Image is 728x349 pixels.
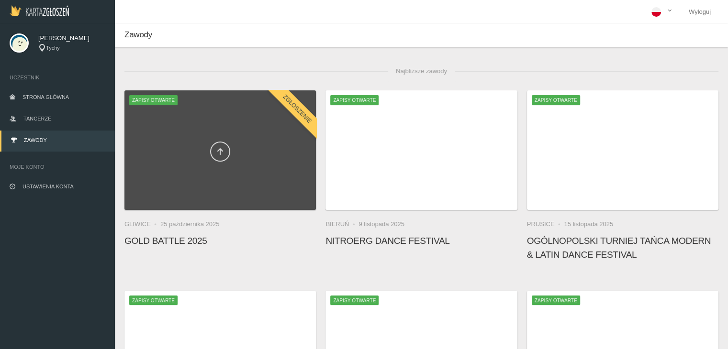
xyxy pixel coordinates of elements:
[325,234,517,248] h4: NitroErg Dance Festival
[124,234,316,248] h4: Gold Battle 2025
[22,94,69,100] span: Strona główna
[24,137,47,143] span: Zawody
[325,219,358,229] li: Bieruń
[330,295,379,305] span: Zapisy otwarte
[532,295,580,305] span: Zapisy otwarte
[527,219,564,229] li: Prusice
[22,184,74,189] span: Ustawienia konta
[124,90,316,210] a: Gold Battle 2025Zapisy otwarteZgłoszenie
[532,95,580,105] span: Zapisy otwarte
[10,33,29,53] img: svg
[325,90,517,210] a: NitroErg Dance FestivalZapisy otwarte
[129,95,178,105] span: Zapisy otwarte
[38,44,105,52] div: Tychy
[124,30,152,39] span: Zawody
[358,219,404,229] li: 9 listopada 2025
[527,90,718,210] img: Ogólnopolski Turniej Tańca MODERN & LATIN DANCE FESTIVAL
[527,90,718,210] a: Ogólnopolski Turniej Tańca MODERN & LATIN DANCE FESTIVALZapisy otwarte
[23,116,51,121] span: Tancerze
[129,295,178,305] span: Zapisy otwarte
[330,95,379,105] span: Zapisy otwarte
[10,73,105,82] span: Uczestnik
[10,162,105,172] span: Moje konto
[564,219,613,229] li: 15 listopada 2025
[527,234,718,262] h4: Ogólnopolski Turniej Tańca MODERN & LATIN DANCE FESTIVAL
[325,90,517,210] img: NitroErg Dance Festival
[160,219,220,229] li: 25 października 2025
[388,62,455,81] span: Najbliższe zawody
[10,5,69,16] img: Logo
[267,79,328,140] div: Zgłoszenie
[124,219,160,229] li: Gliwice
[38,33,105,43] span: [PERSON_NAME]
